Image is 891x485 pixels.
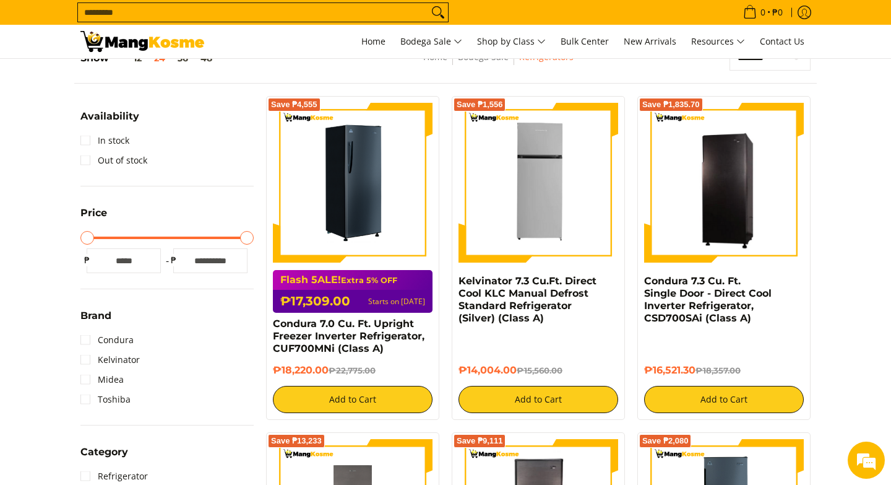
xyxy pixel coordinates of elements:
[394,25,468,58] a: Bodega Sale
[691,34,745,50] span: Resources
[644,364,804,377] h6: ₱16,521.30
[80,447,128,466] summary: Open
[80,390,131,409] a: Toshiba
[458,275,596,324] a: Kelvinator 7.3 Cu.Ft. Direct Cool KLC Manual Defrost Standard Refrigerator (Silver) (Class A)
[624,35,676,47] span: New Arrivals
[355,25,392,58] a: Home
[458,364,618,377] h6: ₱14,004.00
[618,25,682,58] a: New Arrivals
[400,34,462,50] span: Bodega Sale
[181,382,225,398] em: Submit
[336,50,660,77] nav: Breadcrumbs
[760,35,804,47] span: Contact Us
[217,25,811,58] nav: Main Menu
[80,311,111,321] span: Brand
[64,69,208,85] div: Leave a message
[457,101,503,108] span: Save ₱1,556
[80,350,140,370] a: Kelvinator
[644,386,804,413] button: Add to Cart
[770,8,785,17] span: ₱0
[148,53,171,63] button: 24
[271,101,317,108] span: Save ₱4,555
[80,370,124,390] a: Midea
[80,254,93,266] span: ₱
[273,364,433,377] h6: ₱18,220.00
[167,254,179,266] span: ₱
[644,105,804,261] img: Condura 7.3 Cu. Ft. Single Door - Direct Cool Inverter Refrigerator, CSD700SAi (Class A)
[428,3,448,22] button: Search
[203,6,233,36] div: Minimize live chat window
[695,365,741,375] del: ₱18,357.00
[80,330,134,350] a: Condura
[477,34,546,50] span: Shop by Class
[80,111,139,121] span: Availability
[194,53,218,63] button: 48
[171,53,194,63] button: 36
[80,131,129,151] a: In stock
[80,151,147,170] a: Out of stock
[80,208,107,218] span: Price
[457,437,503,445] span: Save ₱9,111
[273,103,433,263] img: Condura 7.0 Cu. Ft. Upright Freezer Inverter Refrigerator, CUF700MNi (Class A) - 0
[739,6,786,19] span: •
[273,318,424,354] a: Condura 7.0 Cu. Ft. Upright Freezer Inverter Refrigerator, CUF700MNi (Class A)
[458,386,618,413] button: Add to Cart
[6,338,236,382] textarea: Type your message and click 'Submit'
[642,101,700,108] span: Save ₱1,835.70
[271,437,322,445] span: Save ₱13,233
[642,437,689,445] span: Save ₱2,080
[561,35,609,47] span: Bulk Center
[759,8,767,17] span: 0
[517,365,562,375] del: ₱15,560.00
[458,103,618,263] img: Kelvinator 7.3 Cu.Ft. Direct Cool KLC Manual Defrost Standard Refrigerator (Silver) (Class A)
[80,447,128,457] span: Category
[273,386,433,413] button: Add to Cart
[554,25,615,58] a: Bulk Center
[80,111,139,131] summary: Open
[80,208,107,227] summary: Open
[80,31,204,52] img: Bodega Sale Refrigerator l Mang Kosme: Home Appliances Warehouse Sale
[329,365,376,375] del: ₱22,775.00
[80,311,111,330] summary: Open
[361,35,385,47] span: Home
[685,25,751,58] a: Resources
[754,25,811,58] a: Contact Us
[644,275,772,324] a: Condura 7.3 Cu. Ft. Single Door - Direct Cool Inverter Refrigerator, CSD700SAi (Class A)
[471,25,552,58] a: Shop by Class
[26,156,216,281] span: We are offline. Please leave us a message.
